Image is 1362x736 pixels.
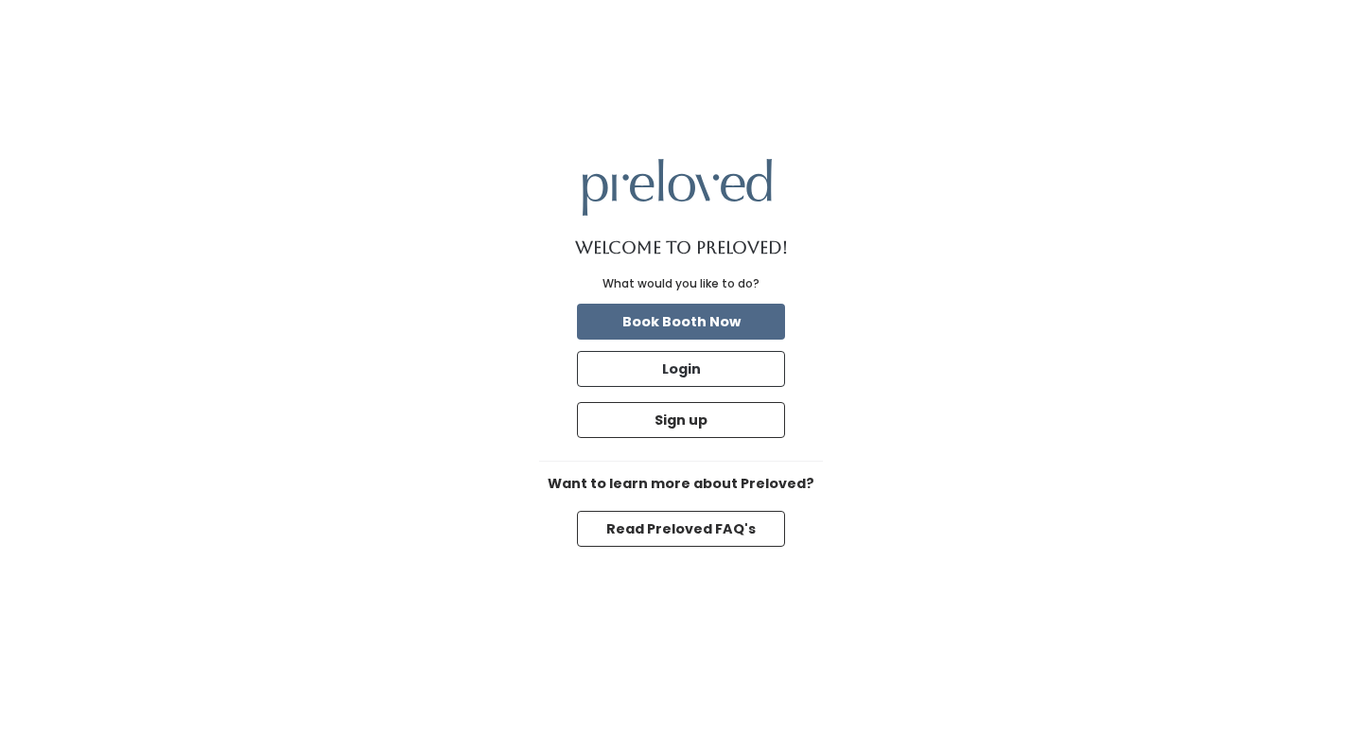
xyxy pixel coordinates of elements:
[575,238,788,257] h1: Welcome to Preloved!
[577,351,785,387] button: Login
[577,304,785,340] button: Book Booth Now
[577,402,785,438] button: Sign up
[577,511,785,547] button: Read Preloved FAQ's
[573,347,789,391] a: Login
[602,275,760,292] div: What would you like to do?
[573,398,789,442] a: Sign up
[539,477,823,492] h6: Want to learn more about Preloved?
[583,159,772,215] img: preloved logo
